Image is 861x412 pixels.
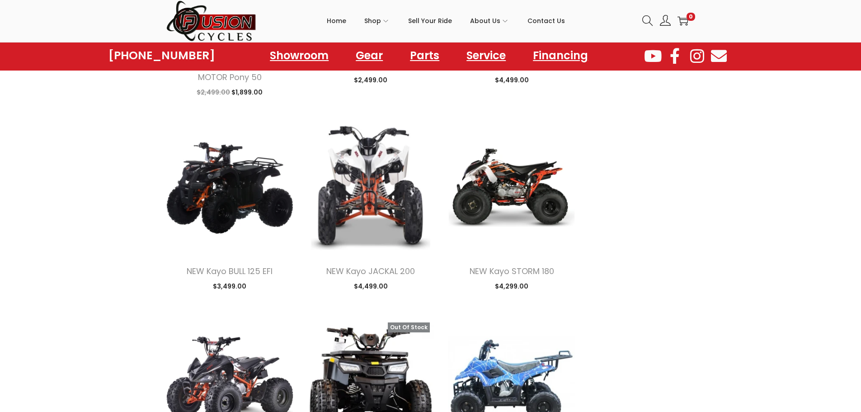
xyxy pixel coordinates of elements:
[364,0,390,41] a: Shop
[495,282,528,291] span: 4,299.00
[470,9,500,32] span: About Us
[354,76,387,85] span: 2,499.00
[327,0,346,41] a: Home
[354,76,358,85] span: $
[524,45,597,66] a: Financing
[108,49,215,62] a: [PHONE_NUMBER]
[408,9,452,32] span: Sell Your Ride
[470,265,554,277] a: NEW Kayo STORM 180
[326,265,415,277] a: NEW Kayo JACKAL 200
[347,45,392,66] a: Gear
[213,282,246,291] span: 3,499.00
[257,0,635,41] nav: Primary navigation
[261,45,338,66] a: Showroom
[213,282,217,291] span: $
[197,88,230,97] span: 2,499.00
[678,15,688,26] a: 0
[401,45,448,66] a: Parts
[197,88,201,97] span: $
[527,9,565,32] span: Contact Us
[327,9,346,32] span: Home
[231,88,263,97] span: 1,899.00
[495,76,499,85] span: $
[527,0,565,41] a: Contact Us
[187,265,273,277] a: NEW Kayo BULL 125 EFI
[470,0,509,41] a: About Us
[354,282,358,291] span: $
[231,88,235,97] span: $
[495,282,499,291] span: $
[364,9,381,32] span: Shop
[354,282,388,291] span: 4,499.00
[261,45,597,66] nav: Menu
[495,76,529,85] span: 4,499.00
[186,59,273,83] a: NEW [MEDICAL_DATA] MOTOR Pony 50
[408,0,452,41] a: Sell Your Ride
[457,45,515,66] a: Service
